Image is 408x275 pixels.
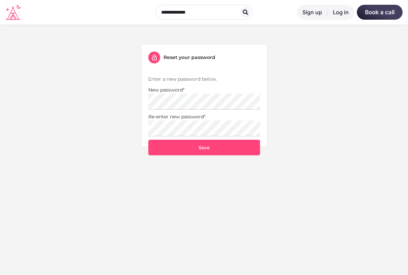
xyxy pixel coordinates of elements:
[148,113,206,120] label: Re-enter new password
[297,5,327,20] a: Sign up
[327,5,354,20] a: Log in
[148,140,260,155] button: Save
[148,86,185,94] label: New password
[148,75,260,83] p: Enter a new password below.
[164,54,215,61] h5: Reset your password
[357,5,403,20] a: Book a call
